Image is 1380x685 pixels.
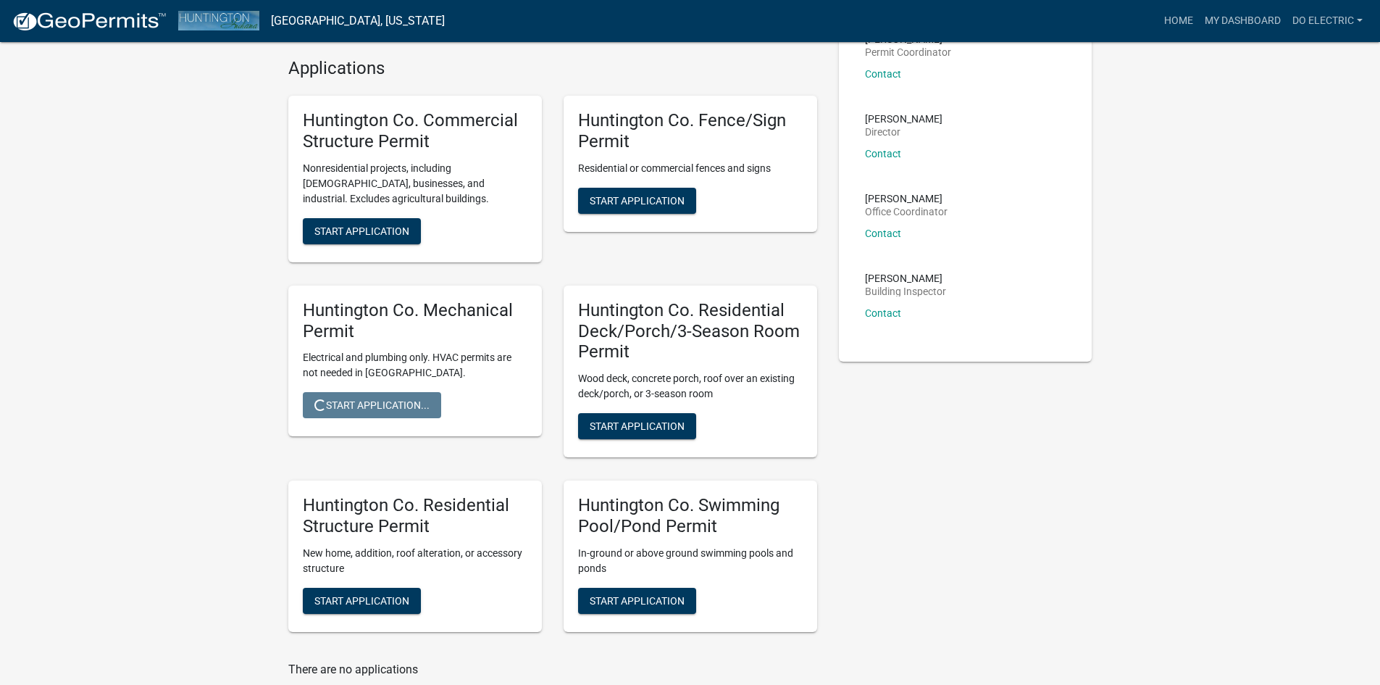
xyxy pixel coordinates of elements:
span: Start Application [314,225,409,236]
button: Start Application [578,188,696,214]
h5: Huntington Co. Swimming Pool/Pond Permit [578,495,803,537]
p: There are no applications [288,661,817,678]
a: Contact [865,228,901,239]
a: DO ELECTRIC [1287,7,1368,35]
h4: Applications [288,58,817,79]
a: [GEOGRAPHIC_DATA], [US_STATE] [271,9,445,33]
p: [PERSON_NAME] [865,34,951,44]
p: [PERSON_NAME] [865,273,946,283]
p: Office Coordinator [865,207,948,217]
h5: Huntington Co. Residential Deck/Porch/3-Season Room Permit [578,300,803,362]
p: Director [865,127,942,137]
button: Start Application [578,588,696,614]
span: Start Application [590,420,685,432]
span: Start Application [314,594,409,606]
a: Contact [865,307,901,319]
p: In-ground or above ground swimming pools and ponds [578,546,803,576]
button: Start Application [578,413,696,439]
span: Start Application [590,194,685,206]
wm-workflow-list-section: Applications [288,58,817,644]
button: Start Application [303,588,421,614]
a: Contact [865,148,901,159]
p: Building Inspector [865,286,946,296]
h5: Huntington Co. Residential Structure Permit [303,495,527,537]
p: Wood deck, concrete porch, roof over an existing deck/porch, or 3-season room [578,371,803,402]
h5: Huntington Co. Commercial Structure Permit [303,110,527,152]
p: Permit Coordinator [865,47,951,57]
p: Electrical and plumbing only. HVAC permits are not needed in [GEOGRAPHIC_DATA]. [303,350,527,381]
p: Residential or commercial fences and signs [578,161,803,176]
span: Start Application... [314,399,430,411]
span: Start Application [590,594,685,606]
p: [PERSON_NAME] [865,194,948,204]
img: Huntington County, Indiana [178,11,259,30]
button: Start Application [303,218,421,244]
a: Contact [865,68,901,80]
p: Nonresidential projects, including [DEMOGRAPHIC_DATA], businesses, and industrial. Excludes agric... [303,161,527,207]
h5: Huntington Co. Fence/Sign Permit [578,110,803,152]
a: My Dashboard [1199,7,1287,35]
a: Home [1158,7,1199,35]
button: Start Application... [303,392,441,418]
p: [PERSON_NAME] [865,114,942,124]
p: New home, addition, roof alteration, or accessory structure [303,546,527,576]
h5: Huntington Co. Mechanical Permit [303,300,527,342]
